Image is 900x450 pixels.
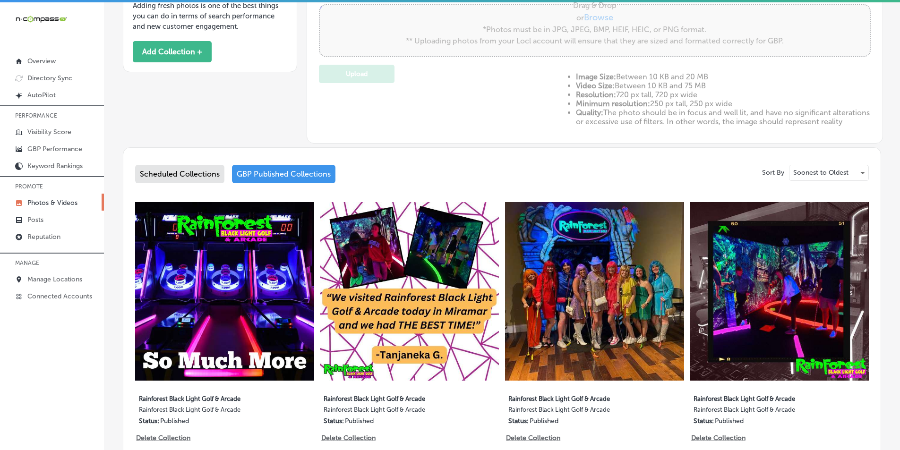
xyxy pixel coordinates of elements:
[324,417,344,425] p: Status:
[15,15,67,24] img: 660ab0bf-5cc7-4cb8-ba1c-48b5ae0f18e60NCTV_CLogo_TV_Black_-500x88.png
[27,145,82,153] p: GBP Performance
[27,199,77,207] p: Photos & Videos
[345,417,374,425] p: Published
[530,417,558,425] p: Published
[320,202,499,381] img: Collection thumbnail
[27,216,43,224] p: Posts
[321,434,375,442] p: Delete Collection
[133,41,212,62] button: Add Collection +
[27,233,60,241] p: Reputation
[505,202,684,381] img: Collection thumbnail
[27,91,56,99] p: AutoPilot
[27,74,72,82] p: Directory Sync
[232,165,335,183] div: GBP Published Collections
[694,417,714,425] p: Status:
[715,417,744,425] p: Published
[133,0,287,32] p: Adding fresh photos is one of the best things you can do in terms of search performance and new c...
[324,406,459,417] label: Rainforest Black Light Golf & Arcade
[793,168,849,177] p: Soonest to Oldest
[508,406,643,417] label: Rainforest Black Light Golf & Arcade
[690,202,869,381] img: Collection thumbnail
[136,434,189,442] p: Delete Collection
[27,162,83,170] p: Keyword Rankings
[135,165,224,183] div: Scheduled Collections
[139,417,159,425] p: Status:
[27,275,82,283] p: Manage Locations
[789,165,868,180] div: Soonest to Oldest
[139,390,274,406] label: Rainforest Black Light Golf & Arcade
[160,417,189,425] p: Published
[508,417,529,425] p: Status:
[27,292,92,300] p: Connected Accounts
[694,406,829,417] label: Rainforest Black Light Golf & Arcade
[691,434,745,442] p: Delete Collection
[27,128,71,136] p: Visibility Score
[139,406,274,417] label: Rainforest Black Light Golf & Arcade
[694,390,829,406] label: Rainforest Black Light Golf & Arcade
[762,169,784,177] p: Sort By
[508,390,643,406] label: Rainforest Black Light Golf & Arcade
[506,434,559,442] p: Delete Collection
[135,202,314,381] img: Collection thumbnail
[324,390,459,406] label: Rainforest Black Light Golf & Arcade
[27,57,56,65] p: Overview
